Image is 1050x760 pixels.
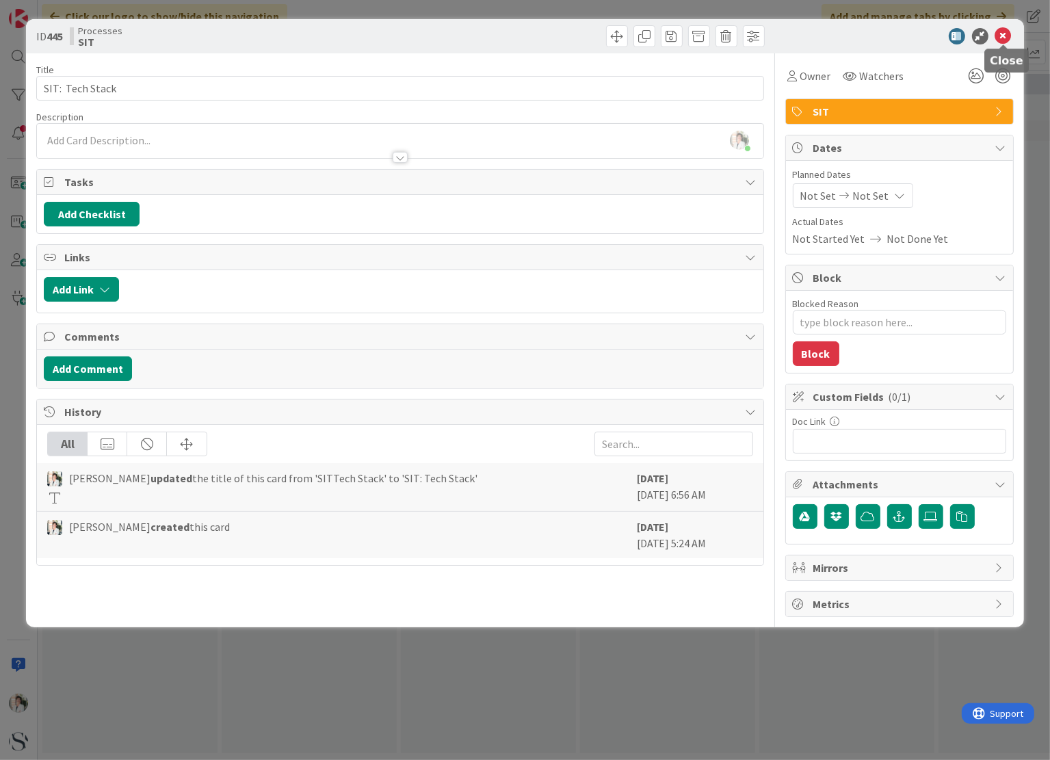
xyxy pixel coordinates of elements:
[44,202,140,226] button: Add Checklist
[813,560,988,576] span: Mirrors
[730,131,749,150] img: khuw9Zwdgjik5dLLghHNcNXsaTe6KtJG.jpg
[150,520,189,534] b: created
[64,328,738,345] span: Comments
[594,432,753,456] input: Search...
[64,174,738,190] span: Tasks
[793,215,1006,229] span: Actual Dates
[813,596,988,612] span: Metrics
[800,187,837,204] span: Not Set
[813,270,988,286] span: Block
[813,103,988,120] span: SIT
[64,249,738,265] span: Links
[793,341,839,366] button: Block
[47,471,62,486] img: KT
[860,68,904,84] span: Watchers
[889,390,911,404] span: ( 0/1 )
[793,298,859,310] label: Blocked Reason
[44,356,132,381] button: Add Comment
[990,54,1023,67] h5: Close
[36,64,54,76] label: Title
[78,36,122,47] b: SIT
[637,519,753,551] div: [DATE] 5:24 AM
[69,470,477,486] span: [PERSON_NAME] the title of this card from 'SITTech Stack' to 'SIT: Tech Stack'
[637,520,669,534] b: [DATE]
[150,471,192,485] b: updated
[69,519,230,535] span: [PERSON_NAME] this card
[47,520,62,535] img: KT
[887,231,949,247] span: Not Done Yet
[813,476,988,493] span: Attachments
[637,471,669,485] b: [DATE]
[36,111,83,123] span: Description
[813,389,988,405] span: Custom Fields
[36,28,63,44] span: ID
[36,76,763,101] input: type card name here...
[78,25,122,36] span: Processes
[47,29,63,43] b: 445
[793,231,865,247] span: Not Started Yet
[44,277,119,302] button: Add Link
[793,417,1006,426] div: Doc Link
[800,68,831,84] span: Owner
[853,187,889,204] span: Not Set
[29,2,62,18] span: Support
[48,432,88,456] div: All
[637,470,753,504] div: [DATE] 6:56 AM
[793,168,1006,182] span: Planned Dates
[813,140,988,156] span: Dates
[64,404,738,420] span: History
